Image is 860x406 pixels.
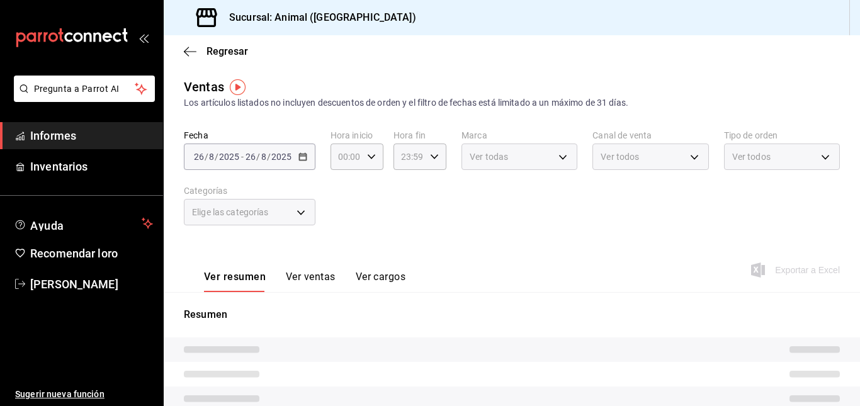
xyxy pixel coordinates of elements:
[30,160,88,173] font: Inventarios
[34,84,120,94] font: Pregunta a Parrot AI
[208,152,215,162] input: --
[732,150,771,163] span: Ver todos
[192,206,269,218] span: Elige las categorías
[204,271,266,292] button: Ver resumen
[286,271,336,292] button: Ver ventas
[205,152,208,162] span: /
[15,389,105,399] font: Sugerir nueva función
[601,150,639,163] span: Ver todos
[30,129,76,142] font: Informes
[207,45,248,57] span: Regresar
[470,150,508,163] span: Ver todas
[184,96,840,110] div: Los artículos listados no incluyen descuentos de orden y el filtro de fechas está limitado a un m...
[30,278,118,291] font: [PERSON_NAME]
[261,152,267,162] input: --
[219,10,416,25] h3: Sucursal: Animal ([GEOGRAPHIC_DATA])
[267,152,271,162] span: /
[245,152,256,162] input: --
[256,152,260,162] span: /
[204,271,405,292] div: navigation tabs
[215,152,218,162] span: /
[331,131,383,140] label: Hora inicio
[271,152,292,162] input: ----
[241,152,244,162] span: -
[592,131,708,140] label: Canal de venta
[724,131,840,140] label: Tipo de orden
[139,33,149,43] button: abrir_cajón_menú
[356,271,406,292] button: Ver cargos
[30,219,64,232] font: Ayuda
[184,131,315,140] label: Fecha
[9,91,155,104] a: Pregunta a Parrot AI
[184,45,248,57] button: Regresar
[184,307,840,322] p: Resumen
[461,131,577,140] label: Marca
[193,152,205,162] input: --
[30,247,118,260] font: Recomendar loro
[230,79,246,95] img: Tooltip marker
[218,152,240,162] input: ----
[14,76,155,102] button: Pregunta a Parrot AI
[184,77,224,96] div: Ventas
[184,186,315,195] label: Categorías
[393,131,446,140] label: Hora fin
